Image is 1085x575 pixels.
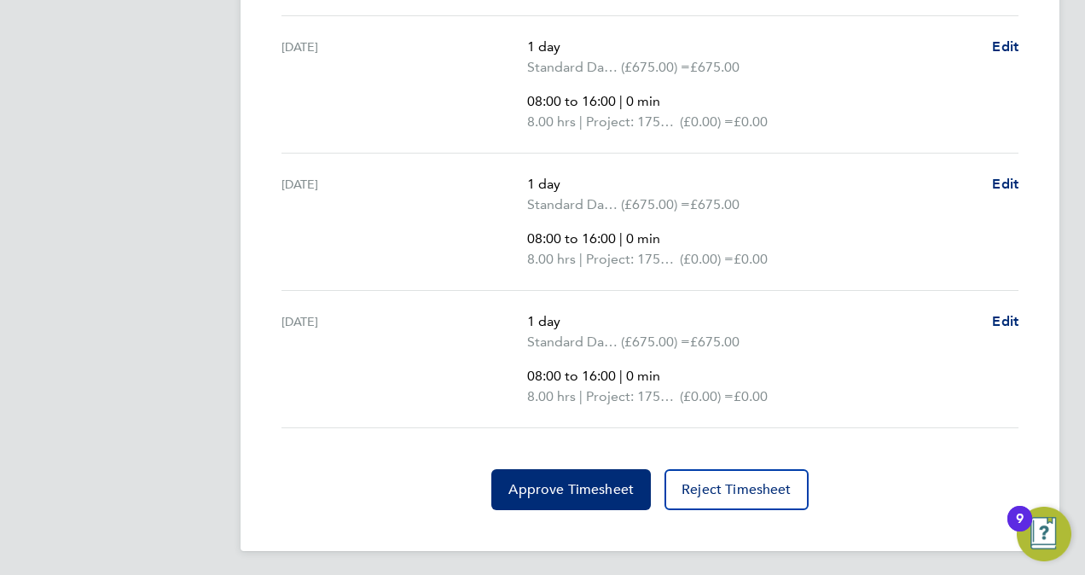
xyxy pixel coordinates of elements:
[527,332,621,352] span: Standard Day Rate
[621,59,690,75] span: (£675.00) =
[527,230,616,247] span: 08:00 to 16:00
[680,388,734,404] span: (£0.00) =
[491,469,651,510] button: Approve Timesheet
[621,196,690,212] span: (£675.00) =
[680,113,734,130] span: (£0.00) =
[527,388,576,404] span: 8.00 hrs
[1017,507,1071,561] button: Open Resource Center, 9 new notifications
[281,311,527,407] div: [DATE]
[690,334,740,350] span: £675.00
[992,37,1018,57] a: Edit
[626,93,660,109] span: 0 min
[621,334,690,350] span: (£675.00) =
[527,368,616,384] span: 08:00 to 16:00
[527,113,576,130] span: 8.00 hrs
[664,469,809,510] button: Reject Timesheet
[281,174,527,270] div: [DATE]
[579,251,583,267] span: |
[734,113,768,130] span: £0.00
[682,481,792,498] span: Reject Timesheet
[586,112,680,132] span: Project: 175078 - Hanslope S&C Renewals ES4-ES8
[619,93,623,109] span: |
[527,93,616,109] span: 08:00 to 16:00
[626,230,660,247] span: 0 min
[527,37,978,57] p: 1 day
[508,481,634,498] span: Approve Timesheet
[619,368,623,384] span: |
[626,368,660,384] span: 0 min
[579,113,583,130] span: |
[992,311,1018,332] a: Edit
[680,251,734,267] span: (£0.00) =
[1016,519,1024,541] div: 9
[734,388,768,404] span: £0.00
[527,195,621,215] span: Standard Day Rate
[527,311,978,332] p: 1 day
[992,313,1018,329] span: Edit
[586,249,680,270] span: Project: 175078 - Hanslope S&C Renewals ES4-ES8
[992,174,1018,195] a: Edit
[992,176,1018,192] span: Edit
[527,174,978,195] p: 1 day
[579,388,583,404] span: |
[690,196,740,212] span: £675.00
[690,59,740,75] span: £675.00
[586,386,680,407] span: Project: 175078 - Hanslope S&C Renewals ES4-ES8
[992,38,1018,55] span: Edit
[619,230,623,247] span: |
[527,57,621,78] span: Standard Day Rate
[527,251,576,267] span: 8.00 hrs
[281,37,527,132] div: [DATE]
[734,251,768,267] span: £0.00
